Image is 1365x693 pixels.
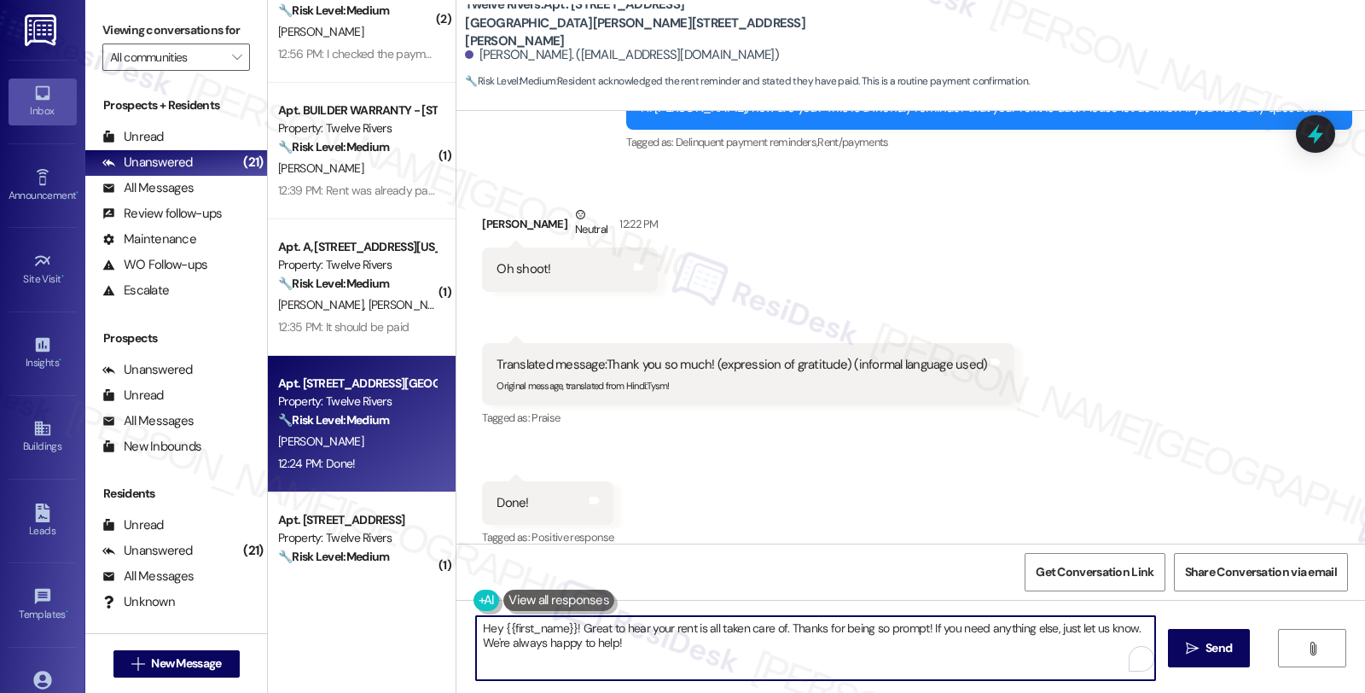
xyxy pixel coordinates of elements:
[497,494,528,512] div: Done!
[1174,553,1348,591] button: Share Conversation via email
[482,525,613,550] div: Tagged as:
[278,46,647,61] div: 12:56 PM: I checked the payment for the month and I think they received it.
[676,135,817,149] span: Delinquent payment reminders ,
[278,319,409,335] div: 12:35 PM: It should be paid
[102,542,193,560] div: Unanswered
[1168,629,1251,667] button: Send
[278,529,436,547] div: Property: Twelve Rivers
[278,412,389,428] strong: 🔧 Risk Level: Medium
[102,230,196,248] div: Maintenance
[278,549,389,564] strong: 🔧 Risk Level: Medium
[278,456,356,471] div: 12:24 PM: Done!
[151,655,221,673] span: New Message
[626,130,1352,154] div: Tagged as:
[465,73,1029,90] span: : Resident acknowledged the rent reminder and stated they have paid. This is a routine payment co...
[25,15,60,46] img: ResiDesk Logo
[482,206,658,247] div: [PERSON_NAME]
[1036,563,1153,581] span: Get Conversation Link
[66,606,68,618] span: •
[278,375,436,393] div: Apt. [STREET_ADDRESS][GEOGRAPHIC_DATA][PERSON_NAME][STREET_ADDRESS][PERSON_NAME]
[278,434,363,449] span: [PERSON_NAME]
[531,530,613,544] span: Positive response
[9,247,77,293] a: Site Visit •
[278,297,369,312] span: [PERSON_NAME]
[9,414,77,460] a: Buildings
[278,393,436,411] div: Property: Twelve Rivers
[369,297,454,312] span: [PERSON_NAME]
[102,154,193,172] div: Unanswered
[61,271,64,282] span: •
[9,79,77,125] a: Inbox
[9,330,77,376] a: Insights •
[278,238,436,256] div: Apt. A, [STREET_ADDRESS][US_STATE]
[85,329,267,347] div: Prospects
[232,50,241,64] i: 
[278,119,436,137] div: Property: Twelve Rivers
[102,387,164,405] div: Unread
[1025,553,1165,591] button: Get Conversation Link
[239,149,267,176] div: (21)
[9,582,77,628] a: Templates •
[113,650,240,678] button: New Message
[102,205,222,223] div: Review follow-ups
[278,276,389,291] strong: 🔧 Risk Level: Medium
[278,183,486,198] div: 12:39 PM: Rent was already paid on the 1st
[497,260,550,278] div: Oh shoot!
[102,179,194,197] div: All Messages
[1306,642,1319,655] i: 
[278,24,363,39] span: [PERSON_NAME]
[817,135,889,149] span: Rent/payments
[278,160,363,176] span: [PERSON_NAME]
[465,46,779,64] div: [PERSON_NAME]. ([EMAIL_ADDRESS][DOMAIN_NAME])
[85,485,267,503] div: Residents
[102,256,207,274] div: WO Follow-ups
[102,412,194,430] div: All Messages
[102,568,194,585] div: All Messages
[110,44,223,71] input: All communities
[465,74,555,88] strong: 🔧 Risk Level: Medium
[76,187,78,199] span: •
[85,96,267,114] div: Prospects + Residents
[615,215,658,233] div: 12:22 PM
[1205,639,1232,657] span: Send
[102,516,164,534] div: Unread
[572,206,611,242] div: Neutral
[497,356,987,374] div: Translated message: Thank you so much! (expression of gratitude) (informal language used)
[102,17,250,44] label: Viewing conversations for
[482,405,1014,430] div: Tagged as:
[278,256,436,274] div: Property: Twelve Rivers
[102,438,201,456] div: New Inbounds
[1185,563,1337,581] span: Share Conversation via email
[278,102,436,119] div: Apt. BUILDER WARRANTY - [STREET_ADDRESS]
[102,282,169,300] div: Escalate
[131,657,144,671] i: 
[476,616,1155,680] textarea: To enrich screen reader interactions, please activate Accessibility in Grammarly extension settings
[278,139,389,154] strong: 🔧 Risk Level: Medium
[1186,642,1199,655] i: 
[278,3,389,18] strong: 🔧 Risk Level: Medium
[278,511,436,529] div: Apt. [STREET_ADDRESS]
[278,570,456,585] span: [PERSON_NAME] [PERSON_NAME]
[497,380,669,392] sub: Original message, translated from Hindi : Tysm!
[102,128,164,146] div: Unread
[239,538,267,564] div: (21)
[102,361,193,379] div: Unanswered
[9,498,77,544] a: Leads
[59,354,61,366] span: •
[102,593,175,611] div: Unknown
[531,411,560,425] span: Praise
